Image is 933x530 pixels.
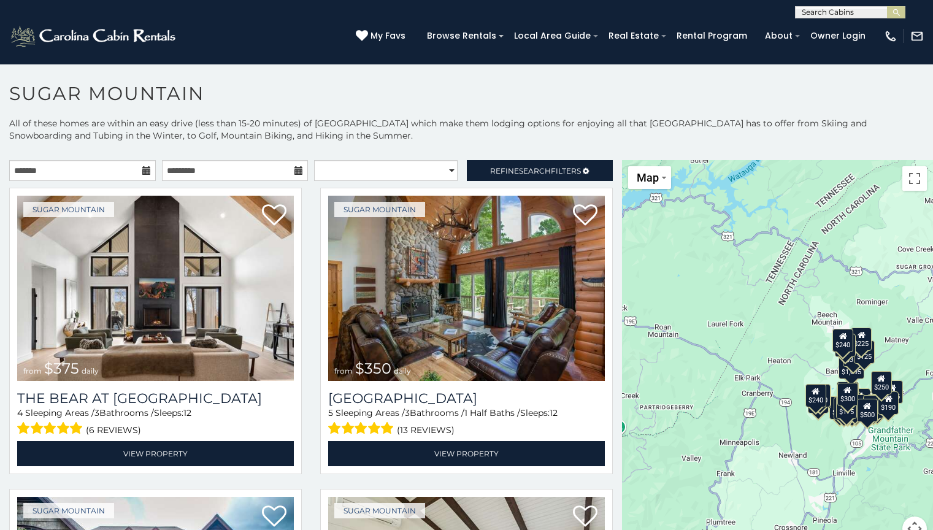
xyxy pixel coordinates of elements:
[759,26,799,45] a: About
[23,366,42,375] span: from
[328,390,605,407] a: [GEOGRAPHIC_DATA]
[328,390,605,407] h3: Grouse Moor Lodge
[82,366,99,375] span: daily
[23,503,114,518] a: Sugar Mountain
[508,26,597,45] a: Local Area Guide
[262,203,286,229] a: Add to favorites
[842,343,863,366] div: $350
[17,407,23,418] span: 4
[808,390,829,413] div: $355
[328,196,605,381] img: Grouse Moor Lodge
[334,366,353,375] span: from
[573,504,597,530] a: Add to favorites
[183,407,191,418] span: 12
[834,333,855,356] div: $170
[837,382,858,405] div: $300
[810,385,831,409] div: $225
[421,26,502,45] a: Browse Rentals
[836,382,857,405] div: $190
[17,407,294,438] div: Sleeping Areas / Bathrooms / Sleeps:
[628,166,671,189] button: Change map style
[328,407,333,418] span: 5
[878,391,899,414] div: $190
[328,407,605,438] div: Sleeping Areas / Bathrooms / Sleeps:
[637,171,659,184] span: Map
[851,328,872,351] div: $225
[910,29,924,43] img: mail-regular-white.png
[17,390,294,407] h3: The Bear At Sugar Mountain
[397,422,455,438] span: (13 reviews)
[262,504,286,530] a: Add to favorites
[371,29,405,42] span: My Favs
[467,160,613,181] a: RefineSearchFilters
[809,383,830,407] div: $210
[394,366,411,375] span: daily
[849,388,870,412] div: $200
[856,399,877,422] div: $500
[490,166,581,175] span: Refine Filters
[834,396,854,420] div: $155
[17,196,294,381] a: The Bear At Sugar Mountain from $375 daily
[328,441,605,466] a: View Property
[902,166,927,191] button: Toggle fullscreen view
[519,166,551,175] span: Search
[884,29,897,43] img: phone-regular-white.png
[670,26,753,45] a: Rental Program
[832,329,853,352] div: $240
[355,359,391,377] span: $350
[841,397,862,420] div: $350
[405,407,410,418] span: 3
[17,390,294,407] a: The Bear At [GEOGRAPHIC_DATA]
[464,407,520,418] span: 1 Half Baths /
[86,422,141,438] span: (6 reviews)
[328,196,605,381] a: Grouse Moor Lodge from $350 daily
[334,503,425,518] a: Sugar Mountain
[94,407,99,418] span: 3
[44,359,79,377] span: $375
[17,196,294,381] img: The Bear At Sugar Mountain
[853,340,874,364] div: $125
[870,371,891,394] div: $250
[17,441,294,466] a: View Property
[804,26,872,45] a: Owner Login
[835,396,856,419] div: $175
[550,407,558,418] span: 12
[573,203,597,229] a: Add to favorites
[23,202,114,217] a: Sugar Mountain
[838,356,864,379] div: $1,095
[881,380,902,404] div: $155
[862,395,883,418] div: $195
[837,382,858,405] div: $265
[9,24,179,48] img: White-1-2.png
[334,202,425,217] a: Sugar Mountain
[602,26,665,45] a: Real Estate
[356,29,409,43] a: My Favs
[805,383,826,407] div: $240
